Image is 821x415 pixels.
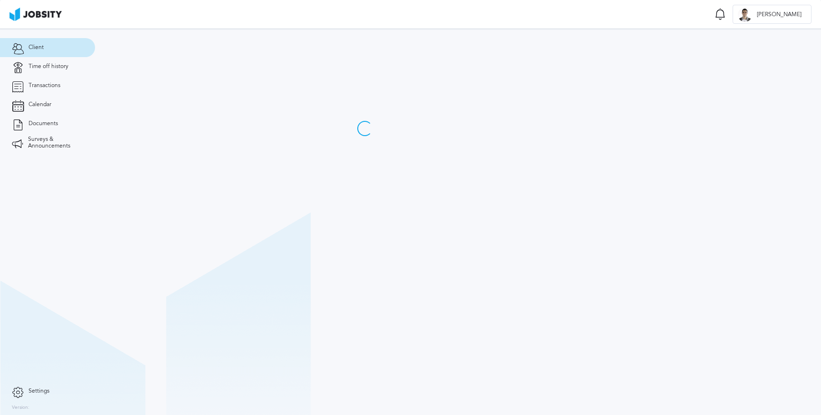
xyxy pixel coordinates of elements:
span: [PERSON_NAME] [752,11,806,18]
span: Documents [29,120,58,127]
img: ab4bad089aa723f57921c736e9817d99.png [10,8,62,21]
span: Calendar [29,101,51,108]
div: C [738,8,752,22]
span: Time off history [29,63,68,70]
span: Client [29,44,44,51]
span: Surveys & Announcements [28,136,83,149]
button: C[PERSON_NAME] [733,5,811,24]
label: Version: [12,405,29,411]
span: Settings [29,388,49,395]
span: Transactions [29,82,60,89]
